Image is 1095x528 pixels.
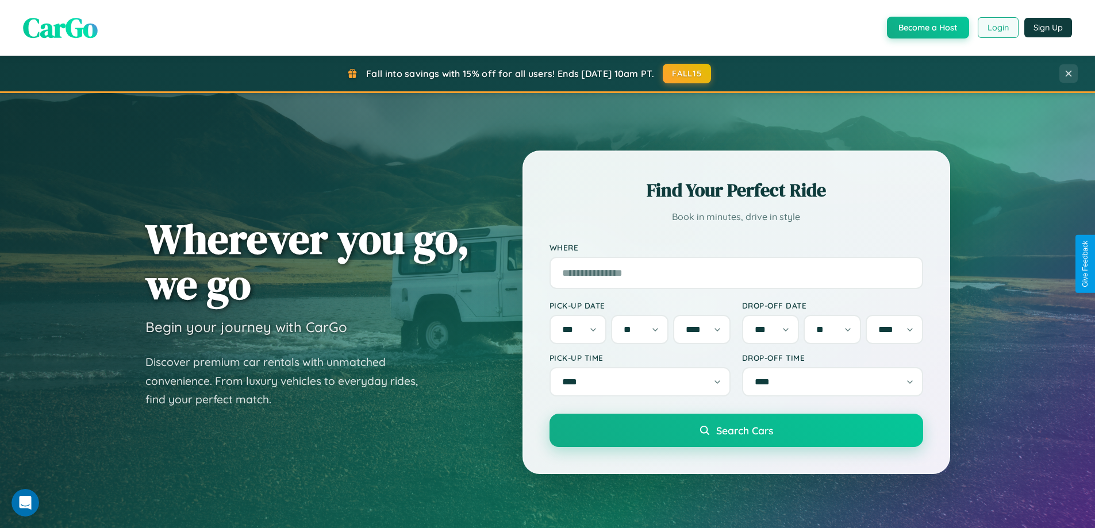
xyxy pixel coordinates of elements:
h2: Find Your Perfect Ride [550,178,923,203]
button: FALL15 [663,64,711,83]
label: Pick-up Time [550,353,731,363]
div: Give Feedback [1081,241,1089,287]
p: Book in minutes, drive in style [550,209,923,225]
button: Sign Up [1024,18,1072,37]
button: Login [978,17,1019,38]
h1: Wherever you go, we go [145,216,470,307]
span: CarGo [23,9,98,47]
label: Drop-off Time [742,353,923,363]
button: Become a Host [887,17,969,38]
label: Drop-off Date [742,300,923,310]
label: Pick-up Date [550,300,731,310]
label: Where [550,242,923,252]
button: Search Cars [550,414,923,447]
span: Search Cars [716,424,773,437]
h3: Begin your journey with CarGo [145,318,347,336]
iframe: Intercom live chat [11,489,39,517]
span: Fall into savings with 15% off for all users! Ends [DATE] 10am PT. [366,68,654,79]
p: Discover premium car rentals with unmatched convenience. From luxury vehicles to everyday rides, ... [145,353,433,409]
